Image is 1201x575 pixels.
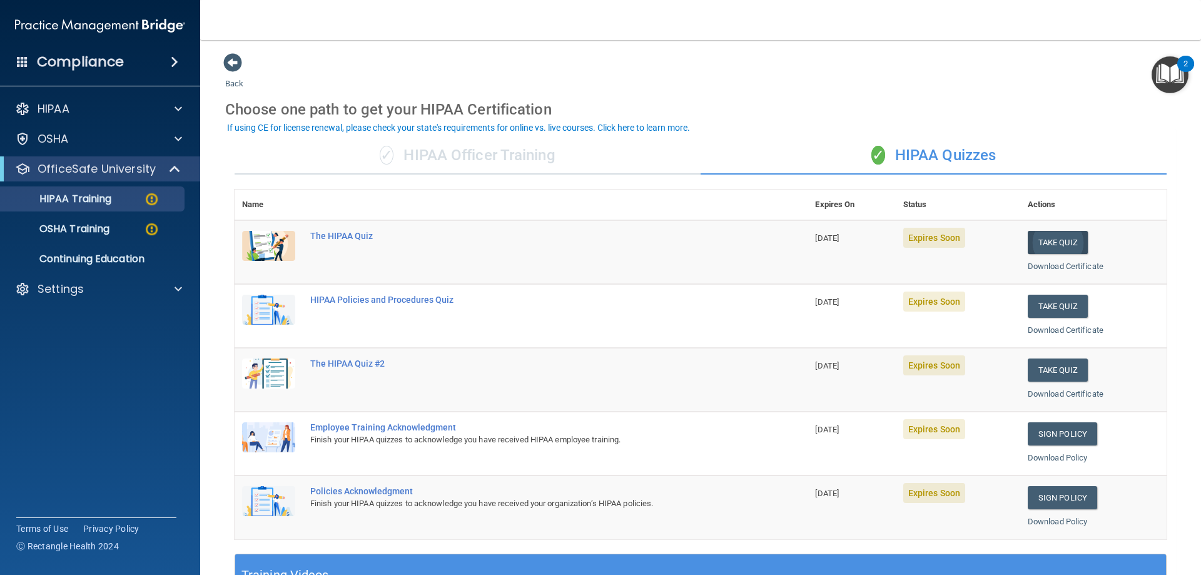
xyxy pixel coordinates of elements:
th: Name [235,190,303,220]
span: Expires Soon [903,228,965,248]
img: warning-circle.0cc9ac19.png [144,191,160,207]
div: HIPAA Quizzes [701,137,1167,175]
button: Open Resource Center, 2 new notifications [1152,56,1188,93]
a: HIPAA [15,101,182,116]
p: OfficeSafe University [38,161,156,176]
a: Back [225,64,243,88]
span: [DATE] [815,233,839,243]
span: [DATE] [815,297,839,307]
a: OfficeSafe University [15,161,181,176]
span: Expires Soon [903,483,965,503]
div: Employee Training Acknowledgment [310,422,745,432]
span: [DATE] [815,425,839,434]
a: Download Certificate [1028,325,1103,335]
div: Policies Acknowledgment [310,486,745,496]
th: Actions [1020,190,1167,220]
p: OSHA Training [8,223,109,235]
span: Expires Soon [903,355,965,375]
div: HIPAA Officer Training [235,137,701,175]
a: Terms of Use [16,522,68,535]
div: Finish your HIPAA quizzes to acknowledge you have received HIPAA employee training. [310,432,745,447]
button: Take Quiz [1028,295,1088,318]
div: The HIPAA Quiz [310,231,745,241]
p: OSHA [38,131,69,146]
span: [DATE] [815,489,839,498]
span: Expires Soon [903,292,965,312]
a: Settings [15,282,182,297]
img: warning-circle.0cc9ac19.png [144,221,160,237]
span: [DATE] [815,361,839,370]
button: Take Quiz [1028,359,1088,382]
span: ✓ [871,146,885,165]
th: Status [896,190,1020,220]
p: Settings [38,282,84,297]
a: Download Certificate [1028,262,1103,271]
button: Take Quiz [1028,231,1088,254]
a: Privacy Policy [83,522,139,535]
span: Ⓒ Rectangle Health 2024 [16,540,119,552]
img: PMB logo [15,13,185,38]
a: OSHA [15,131,182,146]
a: Download Policy [1028,453,1088,462]
div: Choose one path to get your HIPAA Certification [225,91,1176,128]
a: Sign Policy [1028,422,1097,445]
div: Finish your HIPAA quizzes to acknowledge you have received your organization’s HIPAA policies. [310,496,745,511]
p: HIPAA [38,101,69,116]
p: HIPAA Training [8,193,111,205]
div: If using CE for license renewal, please check your state's requirements for online vs. live cours... [227,123,690,132]
p: Continuing Education [8,253,179,265]
a: Download Certificate [1028,389,1103,399]
iframe: Drift Widget Chat Controller [985,486,1186,536]
span: Expires Soon [903,419,965,439]
button: If using CE for license renewal, please check your state's requirements for online vs. live cours... [225,121,692,134]
th: Expires On [808,190,895,220]
div: The HIPAA Quiz #2 [310,359,745,369]
div: HIPAA Policies and Procedures Quiz [310,295,745,305]
div: 2 [1183,64,1188,80]
span: ✓ [380,146,393,165]
h4: Compliance [37,53,124,71]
